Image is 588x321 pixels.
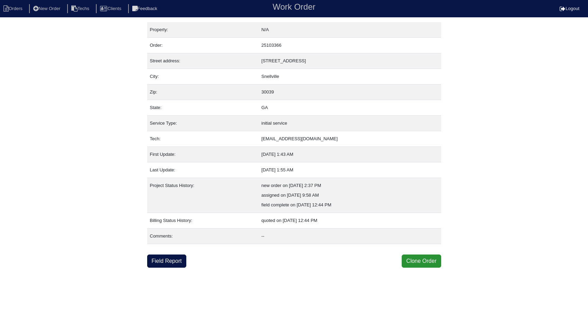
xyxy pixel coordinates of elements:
td: City: [147,69,259,84]
a: Techs [67,6,95,11]
td: [EMAIL_ADDRESS][DOMAIN_NAME] [259,131,441,147]
div: quoted on [DATE] 12:44 PM [261,216,438,225]
td: State: [147,100,259,116]
a: Field Report [147,255,186,268]
li: Feedback [128,4,163,14]
li: Techs [67,4,95,14]
td: [DATE] 1:55 AM [259,162,441,178]
td: GA [259,100,441,116]
td: Tech: [147,131,259,147]
li: Clients [96,4,127,14]
td: 30039 [259,84,441,100]
td: [DATE] 1:43 AM [259,147,441,162]
td: Billing Status History: [147,213,259,229]
td: Project Status History: [147,178,259,213]
button: Clone Order [402,255,441,268]
td: Snellville [259,69,441,84]
a: Logout [560,6,579,11]
td: First Update: [147,147,259,162]
div: new order on [DATE] 2:37 PM [261,181,438,190]
div: assigned on [DATE] 9:58 AM [261,190,438,200]
td: Property: [147,22,259,38]
td: Comments: [147,229,259,244]
td: -- [259,229,441,244]
a: New Order [29,6,66,11]
td: Order: [147,38,259,53]
a: Clients [96,6,127,11]
div: field complete on [DATE] 12:44 PM [261,200,438,210]
td: Street address: [147,53,259,69]
td: 25103366 [259,38,441,53]
td: Last Update: [147,162,259,178]
td: Service Type: [147,116,259,131]
td: N/A [259,22,441,38]
td: Zip: [147,84,259,100]
li: New Order [29,4,66,14]
td: [STREET_ADDRESS] [259,53,441,69]
td: initial service [259,116,441,131]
